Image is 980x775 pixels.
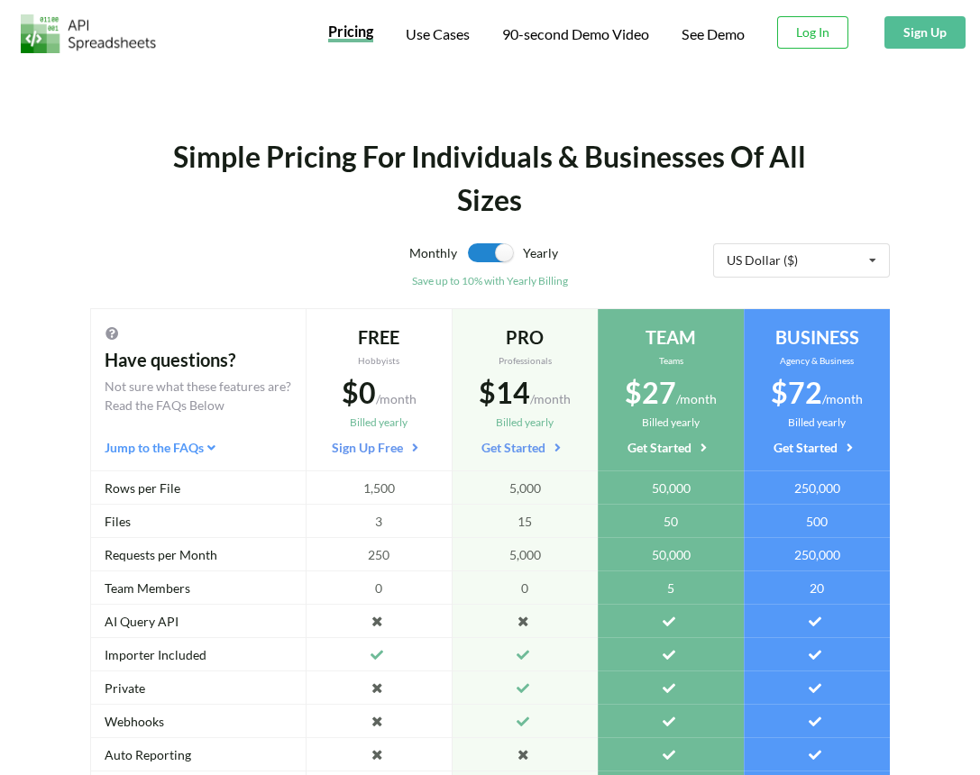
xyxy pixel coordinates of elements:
[676,391,717,406] span: /month
[105,377,291,415] div: Not sure what these features are? Read the FAQs Below
[320,354,437,368] div: Hobbyists
[90,538,306,571] div: Requests per Month
[328,23,373,40] span: Pricing
[664,512,678,531] span: 50
[342,375,376,410] span: $0
[406,25,470,42] span: Use Cases
[375,512,382,531] span: 3
[625,375,676,410] span: $27
[758,354,875,368] div: Agency & Business
[21,14,156,53] img: Logo.png
[466,324,583,351] div: PRO
[652,545,691,564] span: 50,000
[667,579,674,597] span: 5
[90,671,306,705] div: Private
[652,479,691,497] span: 50,000
[105,346,291,373] div: Have questions?
[90,605,306,638] div: AI Query API
[297,243,457,273] div: Monthly
[320,324,437,351] div: FREE
[612,324,729,351] div: TEAM
[682,25,745,44] a: See Demo
[794,545,840,564] span: 250,000
[90,705,306,738] div: Webhooks
[481,438,568,455] a: Get Started
[822,391,863,406] span: /month
[517,512,532,531] span: 15
[612,415,729,431] div: Billed yearly
[774,438,860,455] a: Get Started
[90,638,306,671] div: Importer Included
[90,505,306,538] div: Files
[332,438,426,455] a: Sign Up Free
[90,738,306,771] div: Auto Reporting
[627,438,714,455] a: Get Started
[612,354,729,368] div: Teams
[502,27,649,41] span: 90-second Demo Video
[806,512,828,531] span: 500
[466,354,583,368] div: Professionals
[810,579,824,597] span: 20
[509,545,541,564] span: 5,000
[375,579,382,597] span: 0
[159,135,820,222] div: Simple Pricing For Individuals & Businesses Of All Sizes
[466,415,583,431] div: Billed yearly
[521,579,528,597] span: 0
[105,438,291,457] div: Jump to the FAQs
[530,391,571,406] span: /month
[297,273,683,289] div: Save up to 10% with Yearly Billing
[771,375,822,410] span: $72
[777,16,848,49] button: Log In
[758,324,875,351] div: BUSINESS
[368,545,389,564] span: 250
[90,571,306,605] div: Team Members
[479,375,530,410] span: $14
[523,243,683,273] div: Yearly
[509,479,541,497] span: 5,000
[758,415,875,431] div: Billed yearly
[376,391,417,406] span: /month
[884,16,966,49] button: Sign Up
[363,479,395,497] span: 1,500
[320,415,437,431] div: Billed yearly
[90,471,306,505] div: Rows per File
[794,479,840,497] span: 250,000
[727,254,798,267] div: US Dollar ($)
